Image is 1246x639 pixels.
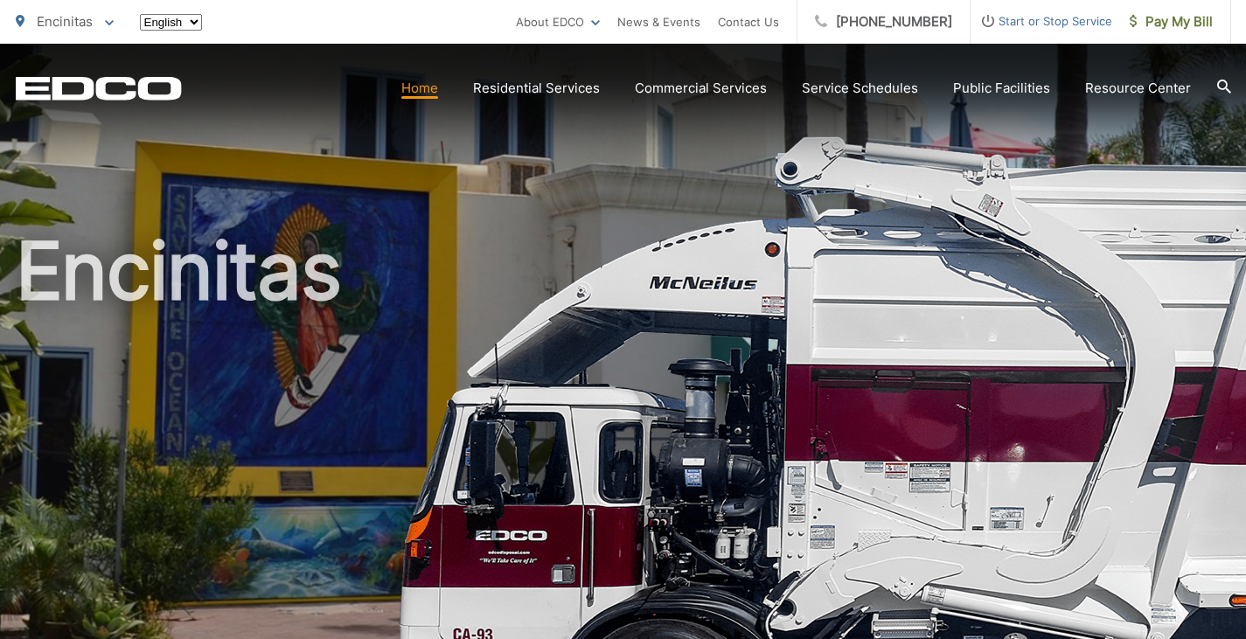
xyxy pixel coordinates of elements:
[401,78,438,99] a: Home
[1130,11,1213,32] span: Pay My Bill
[617,11,700,32] a: News & Events
[802,78,918,99] a: Service Schedules
[718,11,779,32] a: Contact Us
[516,11,600,32] a: About EDCO
[473,78,600,99] a: Residential Services
[1085,78,1191,99] a: Resource Center
[37,13,93,30] span: Encinitas
[140,14,202,31] select: Select a language
[635,78,767,99] a: Commercial Services
[953,78,1050,99] a: Public Facilities
[16,76,182,101] a: EDCD logo. Return to the homepage.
